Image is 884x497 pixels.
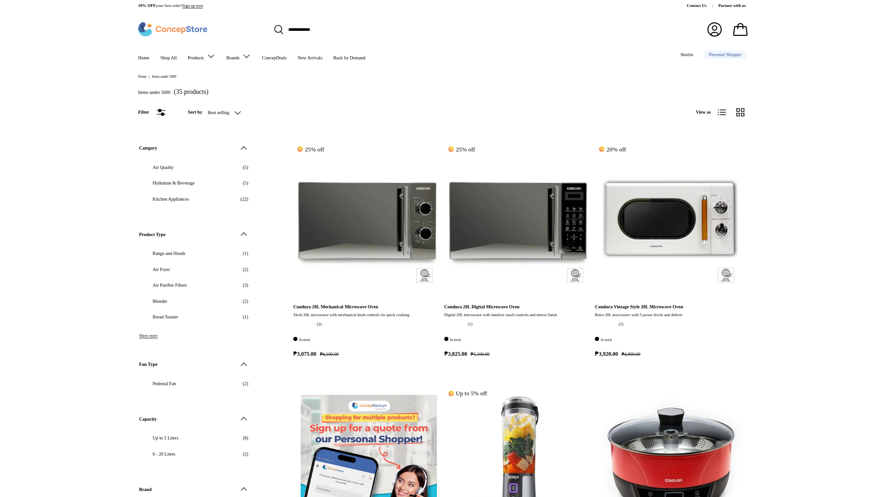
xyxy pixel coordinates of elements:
a: Items under 5000 [152,75,176,79]
span: (35 products) [174,88,209,95]
span: 25% off [293,144,328,155]
summary: Category [139,133,248,164]
button: Show more [139,333,157,338]
span: (3) [243,282,248,289]
span: (2) [243,266,248,273]
a: Condura 20L Digital Microwave Oven [444,144,595,295]
span: View as [696,109,711,116]
span: Brand [139,486,233,493]
span: Kitchen Appliances [153,196,235,202]
span: Pedestal Fan [153,380,238,387]
a: Home [138,75,146,79]
span: (1) [243,250,248,257]
summary: Product Type [139,219,248,250]
span: Hydration & Beverage [153,179,238,186]
a: New Arrivals [297,51,322,65]
span: Range and Hoods [153,250,238,257]
a: Contact Us [687,3,719,9]
a: Back by Demand [333,51,365,65]
span: (2) [243,380,248,387]
span: (5) [243,164,248,171]
span: Category [139,144,233,151]
h1: Items under 5000 [138,90,170,95]
strong: 10% OFF [138,3,156,8]
a: Partner with us [718,3,746,9]
span: Fan Type [139,361,233,368]
a: Brands [227,47,251,65]
span: 25% off [444,144,479,155]
span: (2) [243,298,248,305]
a: Condura 20L Mechanical Microwave Oven [293,144,444,295]
img: ConcepStore [138,22,207,36]
span: Bread Toaster [153,313,238,320]
a: Condura 20L Digital Microwave Oven [444,304,520,309]
summary: Brands [221,47,256,65]
a: Condura 20L Mechanical Microwave Oven [293,304,378,309]
a: Products [188,47,215,65]
p: your first order! . [138,3,204,9]
span: (5) [243,179,248,186]
span: (8) [243,434,248,441]
span: Air Quality [153,164,238,171]
span: Up to 5 Liters [153,434,238,441]
summary: Fan Type [139,349,248,380]
a: Shop All [160,51,176,65]
nav: Primary [138,47,365,65]
span: Air Fryer [153,266,238,273]
a: Sign up now [182,3,203,8]
a: Condura Vintage Style 20L Microwave Oven [595,144,746,295]
span: Blender [153,298,238,305]
summary: Capacity [139,403,248,434]
span: Product Type [139,231,233,238]
span: (2) [243,451,248,457]
span: (22) [240,196,248,202]
summary: Products [182,47,221,65]
a: Condura Vintage Style 20L Microwave Oven [595,304,683,309]
span: Capacity [139,416,233,422]
a: Stories [680,47,693,62]
span: Up to 5% off [444,387,491,399]
nav: Breadcrumbs [138,75,746,80]
nav: Secondary [658,47,746,65]
a: Personal Shopper [704,51,746,59]
span: Filter [138,110,149,115]
button: Filter [138,108,166,117]
label: Sort by [188,109,208,116]
button: Best selling [208,104,260,121]
a: ConcepDeals [262,51,286,65]
span: 6 - 20 Liters [153,451,238,457]
span: Best selling [208,110,229,116]
a: Home [138,51,149,65]
span: 20% off [595,144,629,155]
span: Air Purifier Filters [153,282,238,289]
span: (1) [243,313,248,320]
span: Personal Shopper [709,52,741,57]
